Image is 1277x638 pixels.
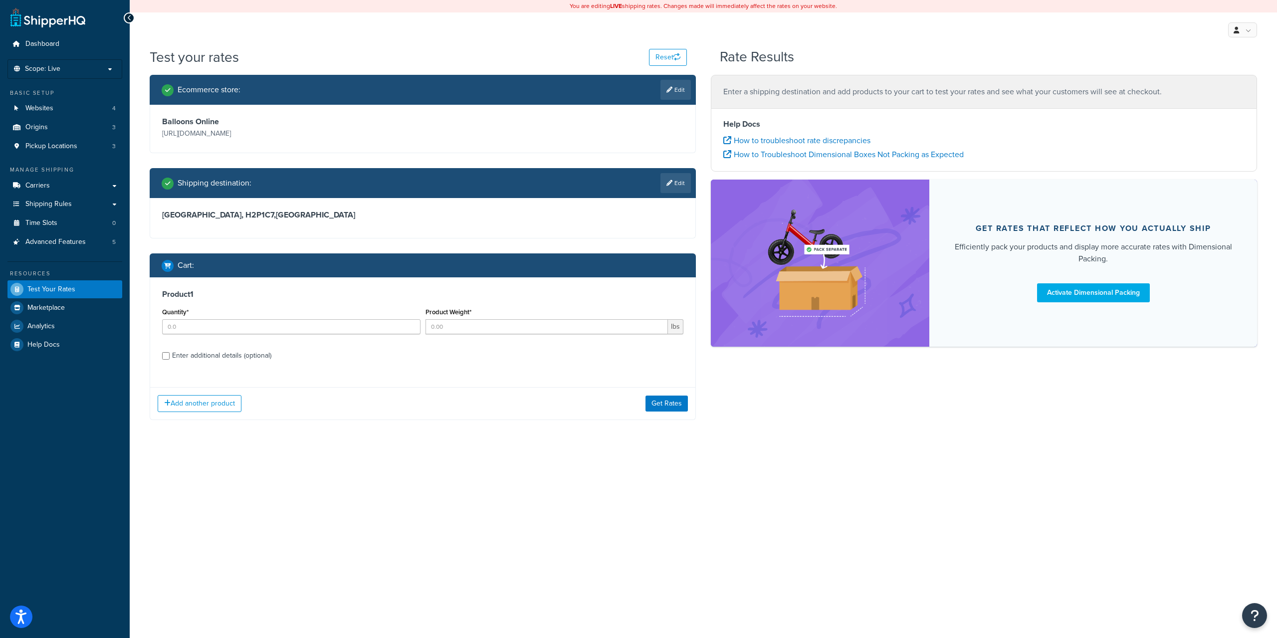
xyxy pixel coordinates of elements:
[649,49,687,66] button: Reset
[25,123,48,132] span: Origins
[178,179,251,188] h2: Shipping destination :
[7,195,122,213] a: Shipping Rules
[112,142,116,151] span: 3
[25,40,59,48] span: Dashboard
[1242,603,1267,628] button: Open Resource Center
[7,137,122,156] li: Pickup Locations
[27,304,65,312] span: Marketplace
[7,280,122,298] a: Test Your Rates
[723,135,870,146] a: How to troubleshoot rate discrepancies
[25,65,60,73] span: Scope: Live
[976,223,1211,233] div: Get rates that reflect how you actually ship
[25,182,50,190] span: Carriers
[112,104,116,113] span: 4
[660,80,691,100] a: Edit
[1037,283,1150,302] a: Activate Dimensional Packing
[150,47,239,67] h1: Test your rates
[953,241,1233,265] div: Efficiently pack your products and display more accurate rates with Dimensional Packing.
[7,118,122,137] a: Origins3
[162,117,421,127] h3: Balloons Online
[112,123,116,132] span: 3
[158,395,241,412] button: Add another product
[25,142,77,151] span: Pickup Locations
[27,285,75,294] span: Test Your Rates
[610,1,622,10] b: LIVE
[7,99,122,118] a: Websites4
[7,214,122,232] li: Time Slots
[25,104,53,113] span: Websites
[668,319,683,334] span: lbs
[7,89,122,97] div: Basic Setup
[723,85,1245,99] p: Enter a shipping destination and add products to your cart to test your rates and see what your c...
[7,177,122,195] a: Carriers
[7,166,122,174] div: Manage Shipping
[426,308,471,316] label: Product Weight*
[758,195,882,331] img: feature-image-dim-d40ad3071a2b3c8e08177464837368e35600d3c5e73b18a22c1e4bb210dc32ac.png
[720,49,794,65] h2: Rate Results
[25,200,72,209] span: Shipping Rules
[723,149,964,160] a: How to Troubleshoot Dimensional Boxes Not Packing as Expected
[25,219,57,227] span: Time Slots
[112,238,116,246] span: 5
[7,214,122,232] a: Time Slots0
[178,261,194,270] h2: Cart :
[112,219,116,227] span: 0
[162,308,189,316] label: Quantity*
[25,238,86,246] span: Advanced Features
[426,319,668,334] input: 0.00
[7,118,122,137] li: Origins
[162,352,170,360] input: Enter additional details (optional)
[178,85,240,94] h2: Ecommerce store :
[162,127,421,141] p: [URL][DOMAIN_NAME]
[172,349,271,363] div: Enter additional details (optional)
[162,210,683,220] h3: [GEOGRAPHIC_DATA], H2P1C7 , [GEOGRAPHIC_DATA]
[7,336,122,354] a: Help Docs
[162,289,683,299] h3: Product 1
[7,137,122,156] a: Pickup Locations3
[27,322,55,331] span: Analytics
[7,233,122,251] li: Advanced Features
[723,118,1245,130] h4: Help Docs
[7,299,122,317] a: Marketplace
[7,99,122,118] li: Websites
[162,319,421,334] input: 0.0
[27,341,60,349] span: Help Docs
[660,173,691,193] a: Edit
[7,269,122,278] div: Resources
[7,233,122,251] a: Advanced Features5
[7,317,122,335] a: Analytics
[645,396,688,412] button: Get Rates
[7,35,122,53] a: Dashboard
